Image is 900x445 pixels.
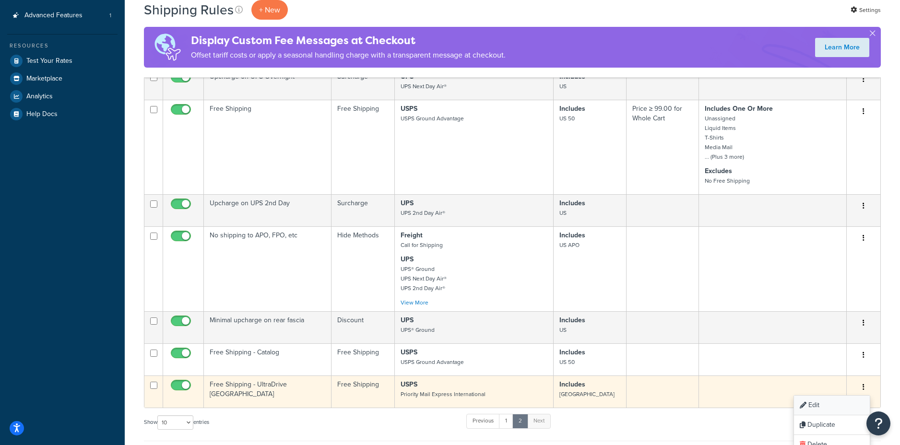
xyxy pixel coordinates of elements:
[7,52,118,70] a: Test Your Rates
[559,241,580,249] small: US APO
[559,82,567,91] small: US
[401,347,417,357] strong: USPS
[144,27,191,68] img: duties-banner-06bc72dcb5fe05cb3f9472aba00be2ae8eb53ab6f0d8bb03d382ba314ac3c341.png
[401,265,447,293] small: UPS® Ground UPS Next Day Air® UPS 2nd Day Air®
[851,3,881,17] a: Settings
[559,326,567,334] small: US
[794,415,870,435] a: Duplicate
[144,0,234,19] h1: Shipping Rules
[332,100,395,194] td: Free Shipping
[401,241,443,249] small: Call for Shipping
[466,414,500,428] a: Previous
[332,343,395,375] td: Free Shipping
[7,70,118,87] a: Marketplace
[559,315,585,325] strong: Includes
[204,68,332,100] td: Upcharge on UPS Overnight
[559,209,567,217] small: US
[332,68,395,100] td: Surcharge
[24,12,83,20] span: Advanced Features
[109,12,111,20] span: 1
[204,226,332,311] td: No shipping to APO, FPO, etc
[705,176,750,185] small: No Free Shipping
[794,396,870,415] a: Edit
[191,33,506,48] h4: Display Custom Fee Messages at Checkout
[401,114,464,123] small: USPS Ground Advantage
[332,311,395,343] td: Discount
[559,358,575,366] small: US 50
[332,194,395,226] td: Surcharge
[627,100,699,194] td: Price ≥ 99.00 for Whole Cart
[401,104,417,114] strong: USPS
[7,42,118,50] div: Resources
[866,411,890,435] button: Open Resource Center
[332,226,395,311] td: Hide Methods
[157,415,193,430] select: Showentries
[7,7,118,24] a: Advanced Features 1
[204,194,332,226] td: Upcharge on UPS 2nd Day
[401,379,417,389] strong: USPS
[559,114,575,123] small: US 50
[527,414,551,428] a: Next
[705,104,773,114] strong: Includes One Or More
[144,415,209,430] label: Show entries
[401,209,445,217] small: UPS 2nd Day Air®
[401,198,414,208] strong: UPS
[401,298,428,307] a: View More
[7,88,118,105] a: Analytics
[512,414,528,428] a: 2
[559,230,585,240] strong: Includes
[559,379,585,389] strong: Includes
[401,254,414,264] strong: UPS
[7,105,118,123] a: Help Docs
[7,7,118,24] li: Advanced Features
[401,358,464,366] small: USPS Ground Advantage
[559,104,585,114] strong: Includes
[401,326,435,334] small: UPS® Ground
[204,343,332,375] td: Free Shipping - Catalog
[401,390,486,398] small: Priority Mail Express International
[204,311,332,343] td: Minimal upcharge on rear fascia
[705,166,732,176] strong: Excludes
[401,315,414,325] strong: UPS
[499,414,513,428] a: 1
[191,48,506,62] p: Offset tariff costs or apply a seasonal handling charge with a transparent message at checkout.
[204,100,332,194] td: Free Shipping
[401,82,447,91] small: UPS Next Day Air®
[204,375,332,408] td: Free Shipping - UltraDrive [GEOGRAPHIC_DATA]
[332,375,395,408] td: Free Shipping
[26,93,53,101] span: Analytics
[559,198,585,208] strong: Includes
[26,75,62,83] span: Marketplace
[815,38,869,57] a: Learn More
[26,110,58,118] span: Help Docs
[705,114,744,161] small: Unassigned Liquid Items T-Shirts Media Mail ... (Plus 3 more)
[401,230,423,240] strong: Freight
[26,57,72,65] span: Test Your Rates
[559,347,585,357] strong: Includes
[559,390,615,398] small: [GEOGRAPHIC_DATA]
